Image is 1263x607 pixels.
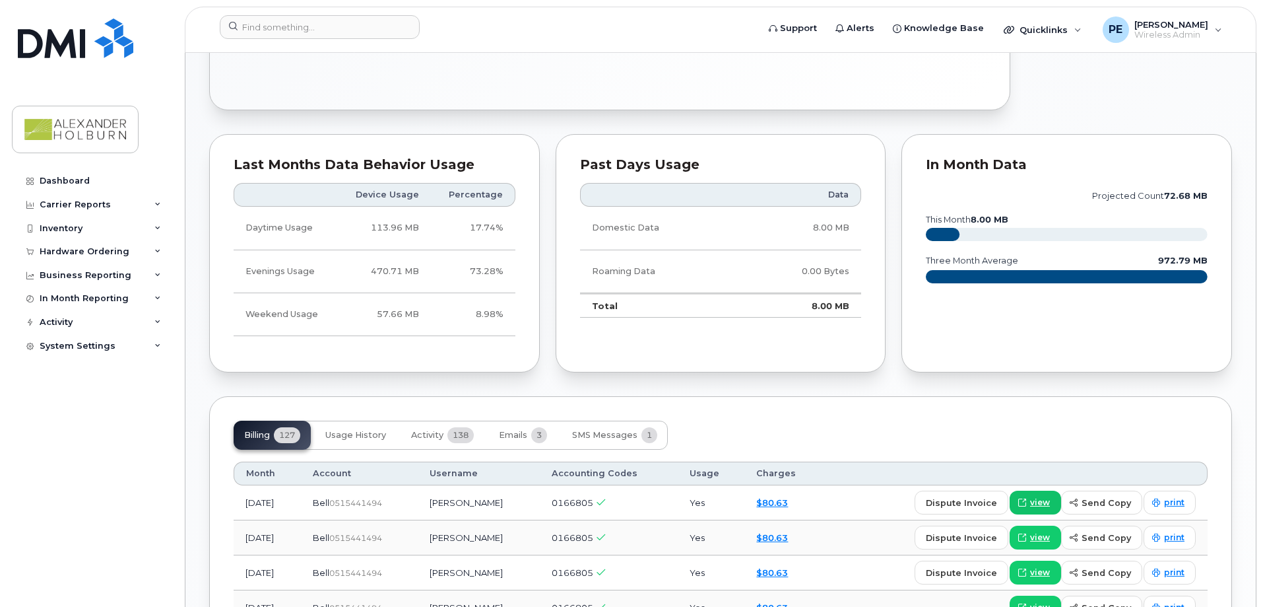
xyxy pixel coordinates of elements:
[301,462,418,485] th: Account
[780,22,817,35] span: Support
[234,159,515,172] div: Last Months Data Behavior Usage
[915,561,1008,585] button: dispute invoice
[760,15,826,42] a: Support
[234,520,301,555] td: [DATE]
[915,491,1008,515] button: dispute invoice
[234,293,337,336] td: Weekend Usage
[431,293,515,336] td: 8.98%
[971,215,1008,225] tspan: 8.00 MB
[1061,526,1142,550] button: send copy
[678,485,745,520] td: Yes
[994,17,1091,43] div: Quicklinks
[744,462,824,485] th: Charges
[925,215,1008,225] text: this month
[926,159,1208,172] div: In Month Data
[1061,561,1142,585] button: send copy
[884,15,993,42] a: Knowledge Base
[1164,532,1184,544] span: print
[1158,256,1208,266] text: 972.79 MB
[431,207,515,250] td: 17.74%
[540,462,678,485] th: Accounting Codes
[1134,19,1208,30] span: [PERSON_NAME]
[1030,497,1050,509] span: view
[580,250,738,293] td: Roaming Data
[641,427,657,443] span: 1
[313,567,329,578] span: Bell
[418,462,540,485] th: Username
[1030,567,1050,579] span: view
[1144,526,1196,550] a: print
[234,485,301,520] td: [DATE]
[1093,17,1231,43] div: PETER ERRINGTON
[926,497,997,509] span: dispute invoice
[220,15,420,39] input: Find something...
[678,462,745,485] th: Usage
[904,22,984,35] span: Knowledge Base
[756,497,788,508] a: $80.63
[1134,30,1208,40] span: Wireless Admin
[431,250,515,293] td: 73.28%
[1020,24,1068,35] span: Quicklinks
[234,462,301,485] th: Month
[1164,567,1184,579] span: print
[1082,532,1131,544] span: send copy
[580,293,738,318] td: Total
[847,22,874,35] span: Alerts
[329,533,382,543] span: 0515441494
[1010,526,1061,550] a: view
[1010,561,1061,585] a: view
[738,207,861,250] td: 8.00 MB
[1082,497,1131,509] span: send copy
[1144,561,1196,585] a: print
[418,555,540,590] td: [PERSON_NAME]
[234,250,515,293] tr: Weekdays from 6:00pm to 8:00am
[552,532,593,543] span: 0166805
[552,497,593,508] span: 0166805
[580,207,738,250] td: Domestic Data
[234,555,301,590] td: [DATE]
[678,555,745,590] td: Yes
[1061,491,1142,515] button: send copy
[411,430,443,441] span: Activity
[756,532,788,543] a: $80.63
[925,256,1018,266] text: three month average
[234,250,337,293] td: Evenings Usage
[1164,497,1184,509] span: print
[1082,567,1131,579] span: send copy
[572,430,637,441] span: SMS Messages
[337,207,431,250] td: 113.96 MB
[1010,491,1061,515] a: view
[1144,491,1196,515] a: print
[1030,532,1050,544] span: view
[756,567,788,578] a: $80.63
[234,293,515,336] tr: Friday from 6:00pm to Monday 8:00am
[926,532,997,544] span: dispute invoice
[1164,191,1208,201] tspan: 72.68 MB
[431,183,515,207] th: Percentage
[738,293,861,318] td: 8.00 MB
[447,427,474,443] span: 138
[329,498,382,508] span: 0515441494
[826,15,884,42] a: Alerts
[234,207,337,250] td: Daytime Usage
[337,293,431,336] td: 57.66 MB
[313,497,329,508] span: Bell
[531,427,547,443] span: 3
[337,183,431,207] th: Device Usage
[738,250,861,293] td: 0.00 Bytes
[418,485,540,520] td: [PERSON_NAME]
[329,568,382,578] span: 0515441494
[580,159,862,172] div: Past Days Usage
[1092,191,1208,201] text: projected count
[678,520,745,555] td: Yes
[1109,22,1122,38] span: PE
[499,430,527,441] span: Emails
[915,526,1008,550] button: dispute invoice
[418,520,540,555] td: [PERSON_NAME]
[337,250,431,293] td: 470.71 MB
[325,430,386,441] span: Usage History
[926,567,997,579] span: dispute invoice
[738,183,861,207] th: Data
[313,532,329,543] span: Bell
[552,567,593,578] span: 0166805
